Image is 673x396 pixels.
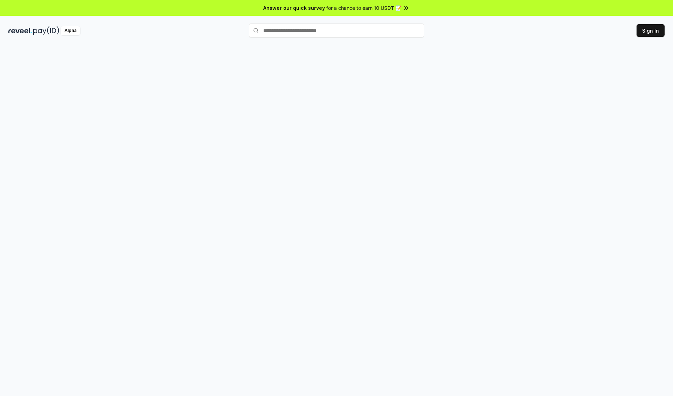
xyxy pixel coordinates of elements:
img: reveel_dark [8,26,32,35]
span: Answer our quick survey [263,4,325,12]
div: Alpha [61,26,80,35]
img: pay_id [33,26,59,35]
button: Sign In [637,24,665,37]
span: for a chance to earn 10 USDT 📝 [326,4,401,12]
